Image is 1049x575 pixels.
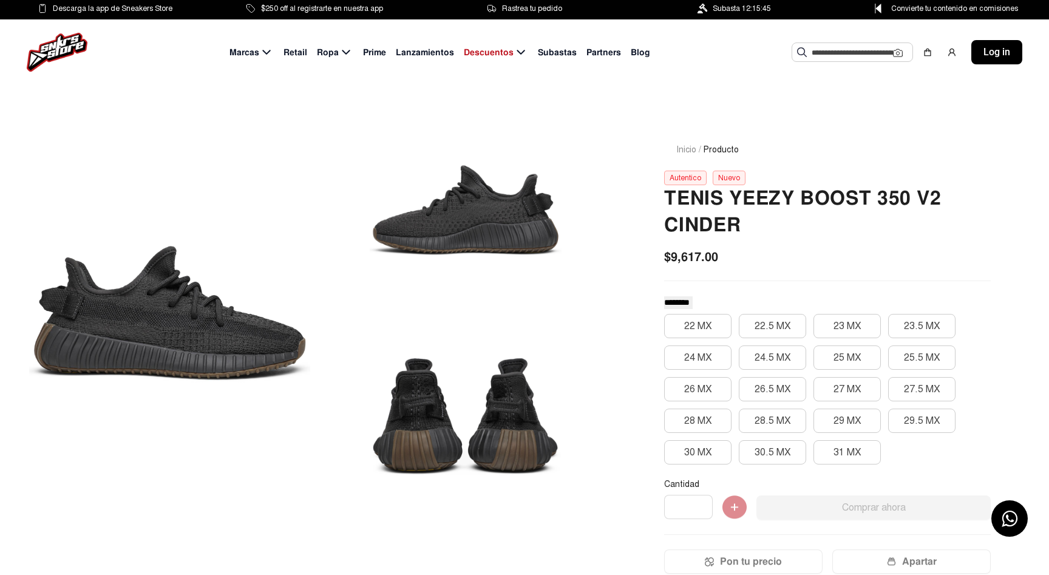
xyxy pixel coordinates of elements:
span: Subasta 12:15:45 [713,2,771,15]
button: 25.5 MX [888,345,956,370]
button: 30 MX [664,440,732,464]
button: 29 MX [813,409,881,433]
img: wallet-05.png [887,557,896,566]
img: Buscar [797,47,807,57]
a: Inicio [676,145,696,155]
span: $9,617.00 [664,248,718,266]
img: Control Point Icon [871,4,886,13]
button: 25 MX [813,345,881,370]
span: Descarga la app de Sneakers Store [53,2,172,15]
span: Partners [586,46,621,59]
button: 27.5 MX [888,377,956,401]
h2: Tenis Yeezy Boost 350 V2 Cinder [664,185,991,239]
button: 22 MX [664,314,732,338]
span: Retail [283,46,307,59]
button: 26 MX [664,377,732,401]
span: Prime [363,46,386,59]
span: / [699,143,701,156]
button: 27 MX [813,377,881,401]
button: 29.5 MX [888,409,956,433]
button: 31 MX [813,440,881,464]
button: 24.5 MX [739,345,806,370]
img: user [947,47,957,57]
div: Autentico [664,171,707,185]
span: Blog [631,46,650,59]
span: Ropa [317,46,339,59]
img: shopping [923,47,932,57]
button: 30.5 MX [739,440,806,464]
button: 23.5 MX [888,314,956,338]
span: Rastrea tu pedido [502,2,562,15]
span: $250 off al registrarte en nuestra app [261,2,383,15]
button: 24 MX [664,345,732,370]
button: 28.5 MX [739,409,806,433]
img: Agregar al carrito [722,495,747,520]
img: logo [27,33,87,72]
span: Subastas [538,46,577,59]
button: 28 MX [664,409,732,433]
button: Comprar ahora [756,495,991,520]
button: 22.5 MX [739,314,806,338]
span: Producto [704,143,739,156]
span: Log in [983,45,1010,60]
button: 23 MX [813,314,881,338]
button: 26.5 MX [739,377,806,401]
span: Lanzamientos [396,46,454,59]
img: Icon.png [705,557,714,566]
button: Pon tu precio [664,549,823,574]
span: Convierte tu contenido en comisiones [891,2,1018,15]
span: Marcas [229,46,259,59]
div: Nuevo [713,171,745,185]
p: Cantidad [664,479,991,490]
img: Cámara [893,48,903,58]
span: Descuentos [464,46,514,59]
button: Apartar [832,549,991,574]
